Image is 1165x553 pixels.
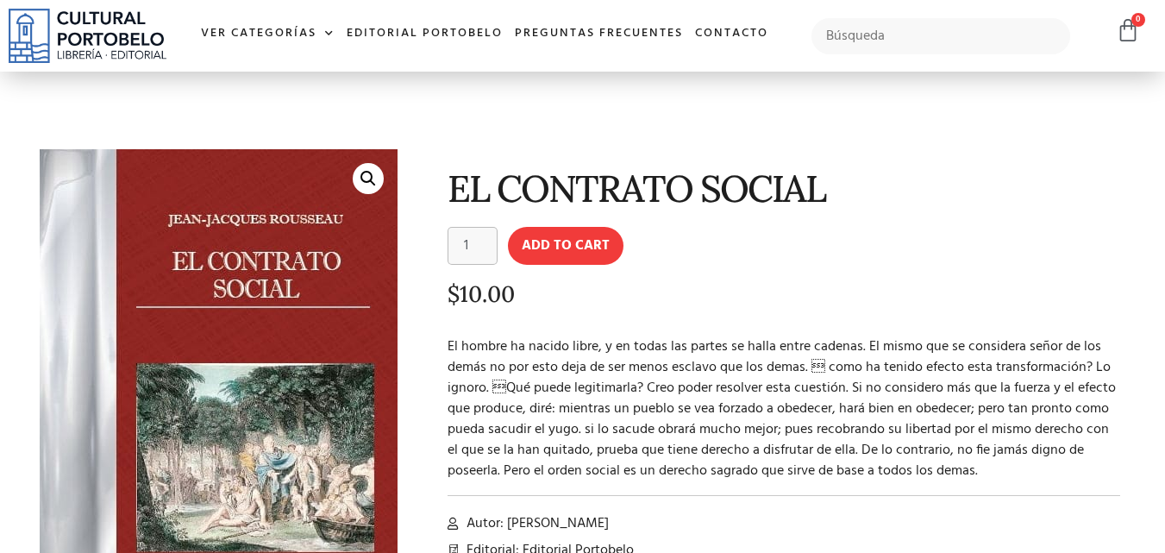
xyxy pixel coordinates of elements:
a: 🔍 [353,163,384,194]
a: Contacto [689,16,774,53]
a: 0 [1116,18,1140,43]
h1: EL CONTRATO SOCIAL [448,168,1121,209]
input: Product quantity [448,227,498,265]
input: Búsqueda [811,18,1071,54]
button: Add to cart [508,227,623,265]
p: El hombre ha nacido libre, y en todas las partes se halla entre cadenas. El mismo que se consider... [448,336,1121,481]
bdi: 10.00 [448,280,515,308]
a: Editorial Portobelo [341,16,509,53]
span: Autor: [PERSON_NAME] [462,513,609,534]
a: Ver Categorías [195,16,341,53]
span: $ [448,280,460,308]
a: Preguntas frecuentes [509,16,689,53]
span: 0 [1131,13,1145,27]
